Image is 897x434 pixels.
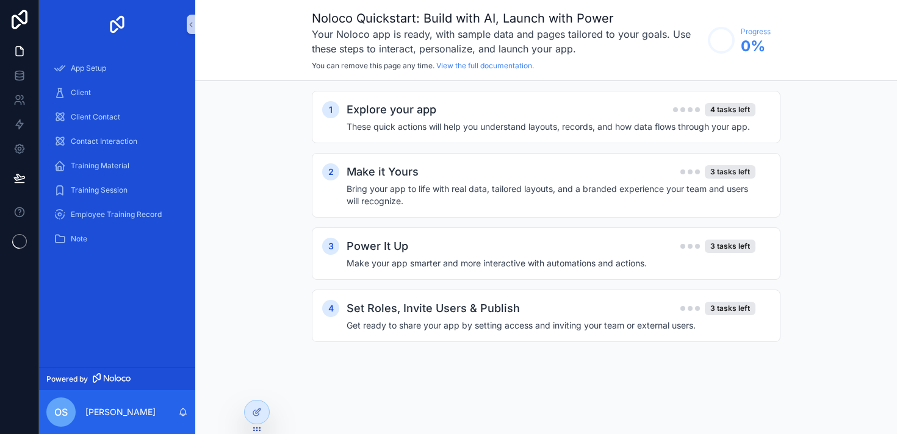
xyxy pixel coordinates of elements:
[46,374,88,384] span: Powered by
[39,368,195,390] a: Powered by
[71,234,87,244] span: Note
[71,137,137,146] span: Contact Interaction
[46,82,188,104] a: Client
[46,228,188,250] a: Note
[71,185,128,195] span: Training Session
[46,57,188,79] a: App Setup
[71,161,129,171] span: Training Material
[741,37,771,56] span: 0 %
[107,15,127,34] img: App logo
[71,210,162,219] span: Employee Training Record
[312,61,434,70] span: You can remove this page any time.
[46,179,188,201] a: Training Session
[312,10,702,27] h1: Noloco Quickstart: Build with AI, Launch with Power
[312,27,702,56] h3: Your Noloco app is ready, with sample data and pages tailored to your goals. Use these steps to i...
[46,130,188,152] a: Contact Interaction
[71,112,120,122] span: Client Contact
[46,106,188,128] a: Client Contact
[46,155,188,177] a: Training Material
[741,27,771,37] span: Progress
[46,204,188,226] a: Employee Training Record
[39,49,195,266] div: scrollable content
[71,63,106,73] span: App Setup
[85,406,156,418] p: [PERSON_NAME]
[71,88,91,98] span: Client
[436,61,534,70] a: View the full documentation.
[54,405,68,419] span: OS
